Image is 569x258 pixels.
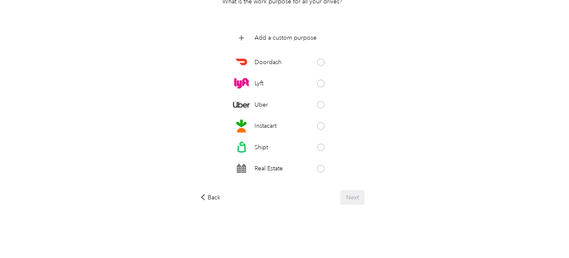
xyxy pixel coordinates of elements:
[255,33,317,42] p: Add a custom purpose
[255,100,268,109] p: Uber
[255,58,282,67] p: Doordash
[255,79,263,88] p: Lyft
[255,143,268,152] p: Shipt
[522,211,569,258] iframe: Everlance-gr Chat Button Frame
[255,121,276,130] p: Instacart
[255,164,283,173] p: Real Estate
[200,193,220,202] div: Back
